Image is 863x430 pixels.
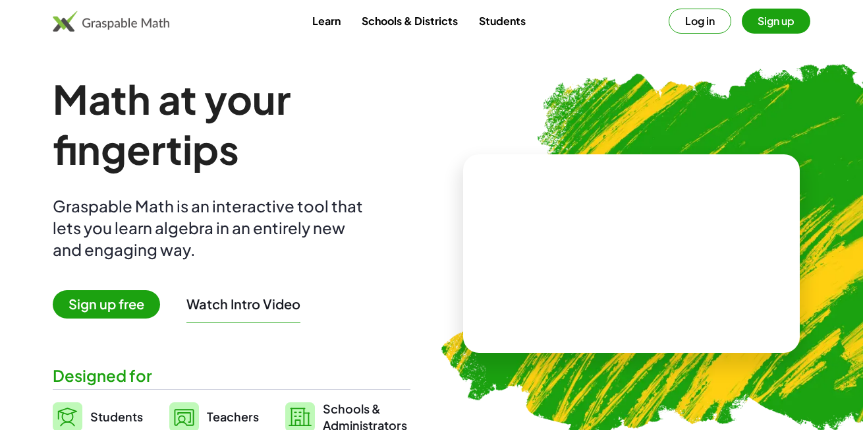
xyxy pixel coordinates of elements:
[186,295,300,313] button: Watch Intro Video
[742,9,810,34] button: Sign up
[53,365,410,386] div: Designed for
[351,9,468,33] a: Schools & Districts
[302,9,351,33] a: Learn
[468,9,536,33] a: Students
[53,290,160,319] span: Sign up free
[90,409,143,424] span: Students
[53,74,410,174] h1: Math at your fingertips
[669,9,731,34] button: Log in
[533,204,731,303] video: What is this? This is dynamic math notation. Dynamic math notation plays a central role in how Gr...
[207,409,259,424] span: Teachers
[53,195,369,261] div: Graspable Math is an interactive tool that lets you learn algebra in an entirely new and engaging...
